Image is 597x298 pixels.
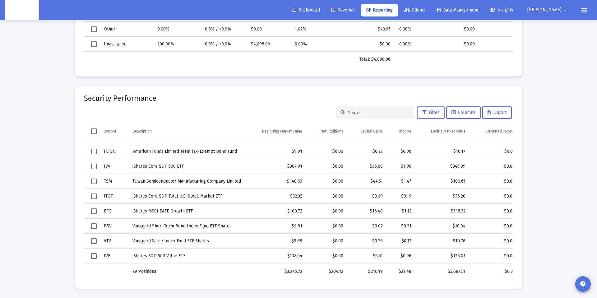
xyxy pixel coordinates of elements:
[348,110,409,115] input: Search
[420,163,465,170] div: $345.89
[132,129,152,134] div: Description
[366,7,393,13] span: Reporting
[91,208,97,214] div: Select row
[422,110,439,115] span: Filter
[157,41,196,47] div: 100.00%
[420,223,465,229] div: $10.04
[391,193,411,199] div: $0.19
[311,148,343,155] div: $0.00
[251,163,302,170] div: $307.91
[91,223,97,229] div: Select row
[474,163,515,170] div: $0.00
[342,41,391,47] div: $0.00
[391,253,411,259] div: $0.96
[99,204,128,219] td: EFG
[307,124,348,139] td: Column Net Additions
[91,149,97,154] div: Select row
[91,134,97,139] div: Select row
[99,263,128,278] td: CNR
[431,129,465,134] div: Ending Market Value
[262,129,302,134] div: Beginning Market Value
[91,238,97,244] div: Select row
[311,208,343,214] div: $0.00
[420,208,465,214] div: $118.32
[391,238,411,244] div: $0.12
[474,208,515,214] div: $0.00
[474,193,515,199] div: $0.00
[128,234,246,249] td: Vanguard Value Index Fund ETF Shares
[128,219,246,234] td: Vanguard Short-Term Bond Index Fund ETF Shares
[91,253,97,259] div: Select row
[490,7,513,13] span: Insights
[520,4,576,16] button: [PERSON_NAME]
[420,178,465,184] div: $186.61
[488,110,507,115] span: Export
[205,26,242,32] div: 0.0% / +0.0%
[321,129,343,134] div: Net Additions
[352,193,383,199] div: $3.69
[99,219,128,234] td: BSV
[128,204,246,219] td: iShares MSCI EAFE Growth ETF
[352,208,383,214] div: $16.48
[246,124,307,139] td: Column Beginning Market Value
[437,7,479,13] span: Data Management
[420,238,465,244] div: $10.76
[352,163,383,170] div: $36.08
[470,124,519,139] td: Column Estimated Income
[420,253,465,259] div: $126.01
[251,238,302,244] div: $9.88
[287,4,325,16] a: Dashboard
[99,249,128,263] td: IVE
[295,41,334,47] div: 0.00%
[482,106,512,119] button: Export
[91,128,97,134] div: Select all
[128,189,246,204] td: iShares Core S&P Total U.S. Stock Market ETF
[91,164,97,169] div: Select row
[128,263,246,278] td: CORE NAT RES INC COM
[399,26,455,32] div: 0.00%
[251,26,286,32] div: $0.00
[527,7,562,13] span: [PERSON_NAME]
[311,238,343,244] div: $0.00
[352,148,383,155] div: $0.27
[432,4,484,16] a: Data Management
[157,26,196,32] div: 0.00%
[251,268,302,275] div: $3,245.72
[464,26,507,32] div: $0.00
[251,193,302,199] div: $32.32
[485,129,515,134] div: Estimated Income
[91,26,97,32] div: Select row
[99,174,128,189] td: TSM
[391,148,411,155] div: $0.00
[99,124,128,139] td: Column Symbol
[311,178,343,184] div: $0.00
[205,41,242,47] div: 0.0% / +0.0%
[391,268,411,275] div: $21.48
[84,95,513,101] mat-card-title: Security Performance
[342,56,391,63] div: Total: $4,098.06
[128,174,246,189] td: Taiwan Semiconductor Manufacturing Company Limited
[420,148,465,155] div: $10.17
[391,163,411,170] div: $1.90
[474,148,515,155] div: $0.01
[352,178,383,184] div: $44.51
[474,253,515,259] div: $0.00
[251,178,302,184] div: $140.63
[331,7,355,13] span: Revenue
[311,223,343,229] div: $0.00
[342,26,391,32] div: $43.95
[416,124,470,139] td: Column Ending Market Value
[311,253,343,259] div: $0.00
[391,208,411,214] div: $1.12
[91,41,97,47] div: Select row
[446,106,481,119] button: Columns
[352,223,383,229] div: $0.02
[251,253,302,259] div: $118.54
[391,178,411,184] div: $1.47
[451,110,475,115] span: Columns
[251,208,302,214] div: $100.72
[474,223,515,229] div: $0.00
[99,37,153,52] td: Unassigned
[348,124,387,139] td: Column Capital Gains
[311,163,343,170] div: $0.00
